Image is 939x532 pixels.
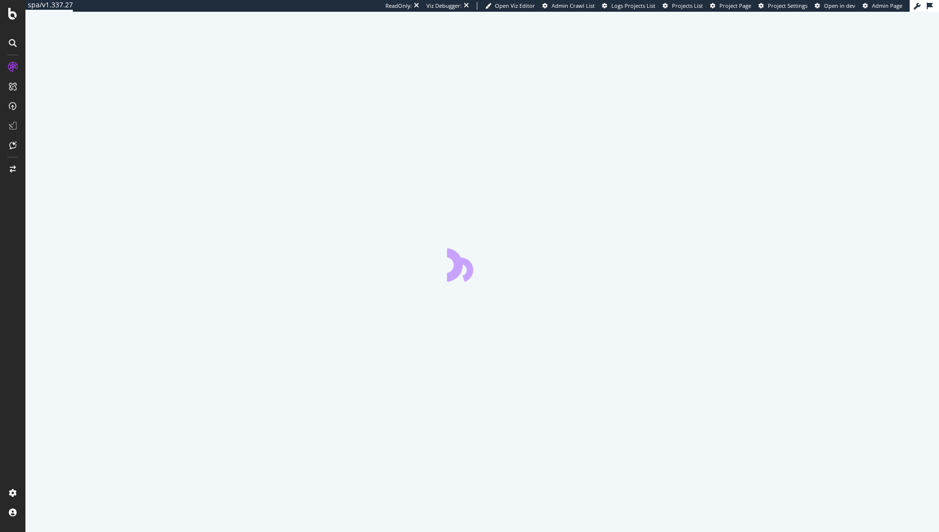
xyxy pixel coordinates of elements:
[719,2,751,9] span: Project Page
[872,2,902,9] span: Admin Page
[672,2,703,9] span: Projects List
[542,2,595,10] a: Admin Crawl List
[495,2,535,9] span: Open Viz Editor
[385,2,412,10] div: ReadOnly:
[824,2,855,9] span: Open in dev
[815,2,855,10] a: Open in dev
[426,2,462,10] div: Viz Debugger:
[611,2,655,9] span: Logs Projects List
[759,2,807,10] a: Project Settings
[768,2,807,9] span: Project Settings
[602,2,655,10] a: Logs Projects List
[710,2,751,10] a: Project Page
[863,2,902,10] a: Admin Page
[485,2,535,10] a: Open Viz Editor
[447,246,517,282] div: animation
[552,2,595,9] span: Admin Crawl List
[663,2,703,10] a: Projects List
